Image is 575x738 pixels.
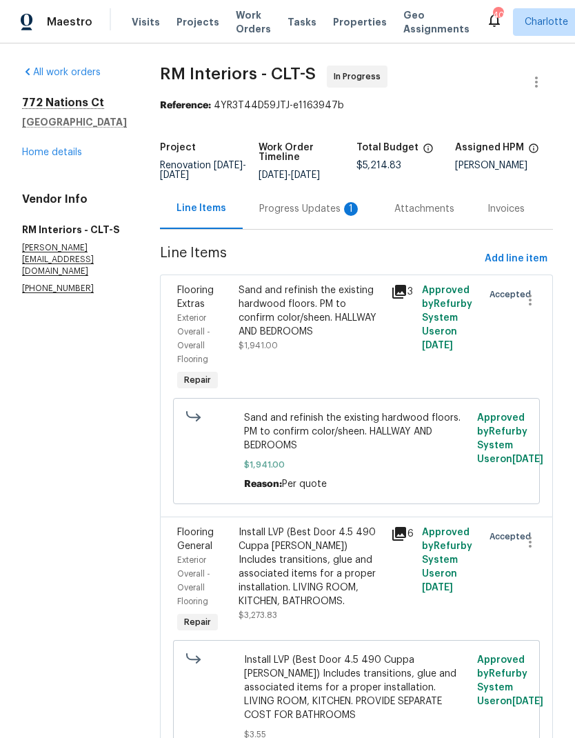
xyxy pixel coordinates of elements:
[236,8,271,36] span: Work Orders
[490,288,536,301] span: Accepted
[22,148,82,157] a: Home details
[176,15,219,29] span: Projects
[160,161,246,180] span: Renovation
[394,202,454,216] div: Attachments
[22,223,127,237] h5: RM Interiors - CLT-S
[422,528,472,592] span: Approved by Refurby System User on
[423,143,434,161] span: The total cost of line items that have been proposed by Opendoor. This sum includes line items th...
[22,192,127,206] h4: Vendor Info
[179,615,216,629] span: Repair
[344,202,358,216] div: 1
[177,314,210,363] span: Exterior Overall - Overall Flooring
[239,526,383,608] div: Install LVP (Best Door 4.5 490 Cuppa [PERSON_NAME]) Includes transitions, glue and associated ite...
[47,15,92,29] span: Maestro
[422,583,453,592] span: [DATE]
[214,161,243,170] span: [DATE]
[391,526,413,542] div: 6
[490,530,536,543] span: Accepted
[333,15,387,29] span: Properties
[259,143,357,162] h5: Work Order Timeline
[22,68,101,77] a: All work orders
[455,161,554,170] div: [PERSON_NAME]
[177,528,214,551] span: Flooring General
[177,286,214,309] span: Flooring Extras
[160,246,479,272] span: Line Items
[485,250,547,268] span: Add line item
[239,341,278,350] span: $1,941.00
[259,170,287,180] span: [DATE]
[132,15,160,29] span: Visits
[487,202,525,216] div: Invoices
[391,283,413,300] div: 3
[512,455,543,464] span: [DATE]
[244,458,468,472] span: $1,941.00
[479,246,553,272] button: Add line item
[244,653,468,722] span: Install LVP (Best Door 4.5 490 Cuppa [PERSON_NAME]) Includes transitions, glue and associated ite...
[422,286,472,350] span: Approved by Refurby System User on
[160,101,211,110] b: Reference:
[493,8,503,22] div: 40
[291,170,320,180] span: [DATE]
[477,655,543,706] span: Approved by Refurby System User on
[356,143,418,152] h5: Total Budget
[334,70,386,83] span: In Progress
[160,99,553,112] div: 4YR3T44D59JTJ-e1163947b
[239,283,383,339] div: Sand and refinish the existing hardwood floors. PM to confirm color/sheen. HALLWAY AND BEDROOMS
[512,697,543,706] span: [DATE]
[287,17,316,27] span: Tasks
[244,479,282,489] span: Reason:
[403,8,470,36] span: Geo Assignments
[239,611,277,619] span: $3,273.83
[160,161,246,180] span: -
[455,143,524,152] h5: Assigned HPM
[160,66,316,82] span: RM Interiors - CLT-S
[160,170,189,180] span: [DATE]
[477,413,543,464] span: Approved by Refurby System User on
[244,411,468,452] span: Sand and refinish the existing hardwood floors. PM to confirm color/sheen. HALLWAY AND BEDROOMS
[160,143,196,152] h5: Project
[525,15,568,29] span: Charlotte
[179,373,216,387] span: Repair
[422,341,453,350] span: [DATE]
[528,143,539,161] span: The hpm assigned to this work order.
[259,170,320,180] span: -
[356,161,401,170] span: $5,214.83
[176,201,226,215] div: Line Items
[259,202,361,216] div: Progress Updates
[177,556,210,606] span: Exterior Overall - Overall Flooring
[282,479,327,489] span: Per quote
